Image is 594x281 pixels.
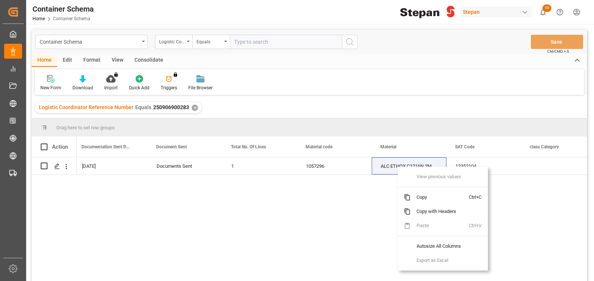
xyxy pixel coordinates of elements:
[35,35,148,49] button: open menu
[446,157,521,175] div: 12352104
[342,35,358,49] button: search button
[192,105,198,111] div: ✕
[411,190,469,204] span: Copy
[411,219,469,233] span: Paste
[56,125,115,130] span: Drag here to set row groups
[197,37,222,45] div: Equals
[129,54,169,67] div: Consolidate
[155,35,192,49] button: open menu
[222,157,297,175] div: 1
[411,253,469,268] span: Export as Excel
[231,144,266,149] span: Total No. Of Lines
[411,239,469,253] span: Autosize All Columns
[460,7,532,18] div: Stepan
[230,35,342,49] input: Type to search
[40,84,61,91] div: New Form
[32,157,77,175] div: Press SPACE to select this row.
[153,104,189,110] span: 250906900283
[551,4,568,21] button: Help Center
[32,54,57,67] div: Home
[400,6,455,19] img: Stepan_Company_logo.svg.png_1713531530.png
[411,204,469,219] span: Copy with Headers
[81,144,132,149] span: Documentation Sent Date (CB)
[530,144,559,149] span: class Category
[40,37,139,46] div: Container Schema
[57,54,78,67] div: Edit
[78,54,106,67] div: Format
[411,170,469,184] span: View previous values
[542,4,551,12] span: 10
[469,190,485,204] span: Ctrl+C
[156,144,187,149] span: Document Sent
[33,16,45,21] a: Home
[188,84,213,91] div: File Browser
[129,84,149,91] div: Quick Add
[192,35,230,49] button: open menu
[148,157,222,175] div: Documents Sent
[547,49,569,54] span: Ctrl/CMD + S
[33,3,94,15] div: Container Schema
[52,143,68,150] div: Action
[135,104,151,110] span: Equals
[72,84,93,91] div: Download
[460,5,535,19] button: Stepan
[297,157,372,175] div: 1057296
[39,104,133,110] span: Logistic Coordinator Reference Number
[531,35,583,49] button: Save
[455,144,474,149] span: SAT Code
[73,157,148,175] div: [DATE]
[106,54,129,67] div: View
[306,144,332,149] span: Material code
[159,37,185,45] div: Logistic Coordinator Reference Number
[372,157,446,175] div: ALC ETHOX C1216N 2MX/MB PF276 z BULK (CEPSINOL® -E (MB*) 1216/2 BULK)
[380,144,396,149] span: Material
[469,219,485,233] span: Ctrl+V
[535,4,551,21] button: show 10 new notifications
